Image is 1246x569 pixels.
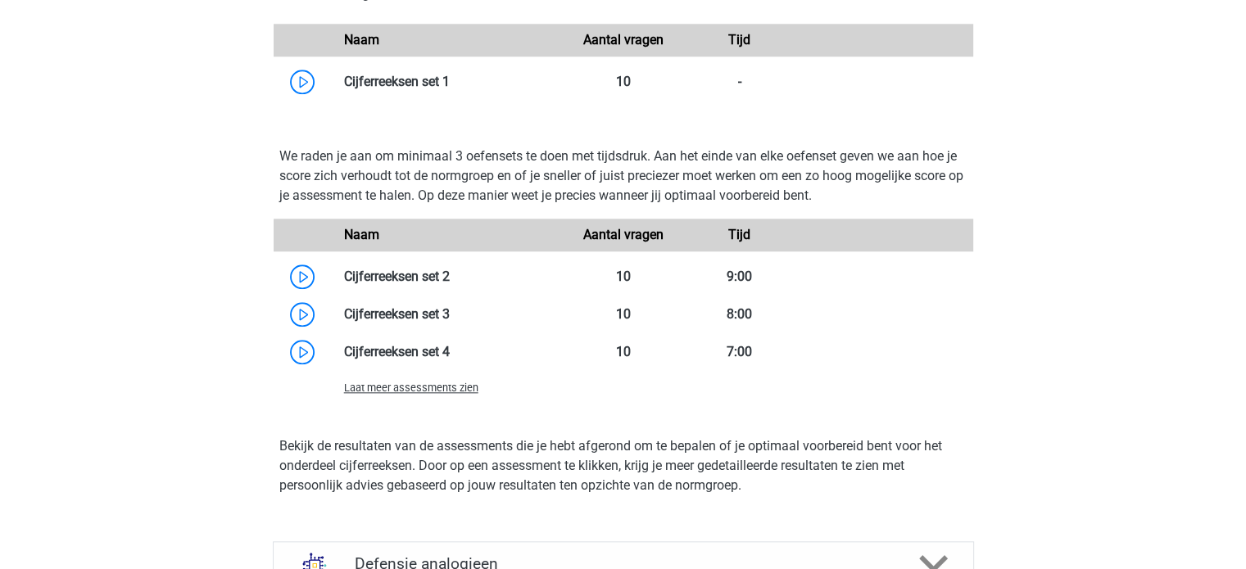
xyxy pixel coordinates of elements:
p: We raden je aan om minimaal 3 oefensets te doen met tijdsdruk. Aan het einde van elke oefenset ge... [279,147,967,205]
div: Aantal vragen [564,225,681,245]
div: Cijferreeksen set 2 [332,267,565,287]
div: Naam [332,30,565,50]
div: Aantal vragen [564,30,681,50]
div: Naam [332,225,565,245]
div: Cijferreeksen set 4 [332,342,565,362]
span: Laat meer assessments zien [344,382,478,394]
div: Cijferreeksen set 1 [332,72,565,92]
div: Cijferreeksen set 3 [332,305,565,324]
div: Tijd [682,225,798,245]
div: Tijd [682,30,798,50]
p: Bekijk de resultaten van de assessments die je hebt afgerond om te bepalen of je optimaal voorber... [279,436,967,495]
